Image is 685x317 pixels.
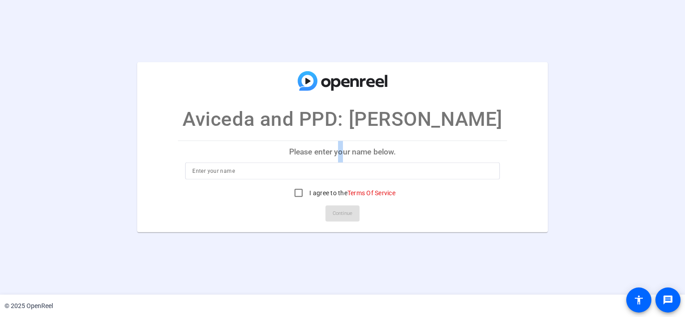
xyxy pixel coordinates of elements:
[4,301,53,311] div: © 2025 OpenReel
[663,295,673,305] mat-icon: message
[178,141,507,163] p: Please enter your name below.
[298,71,387,91] img: company-logo
[182,104,503,134] p: Aviceda and PPD: [PERSON_NAME]
[308,188,395,197] label: I agree to the
[192,166,492,176] input: Enter your name
[633,295,644,305] mat-icon: accessibility
[347,189,395,197] a: Terms Of Service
